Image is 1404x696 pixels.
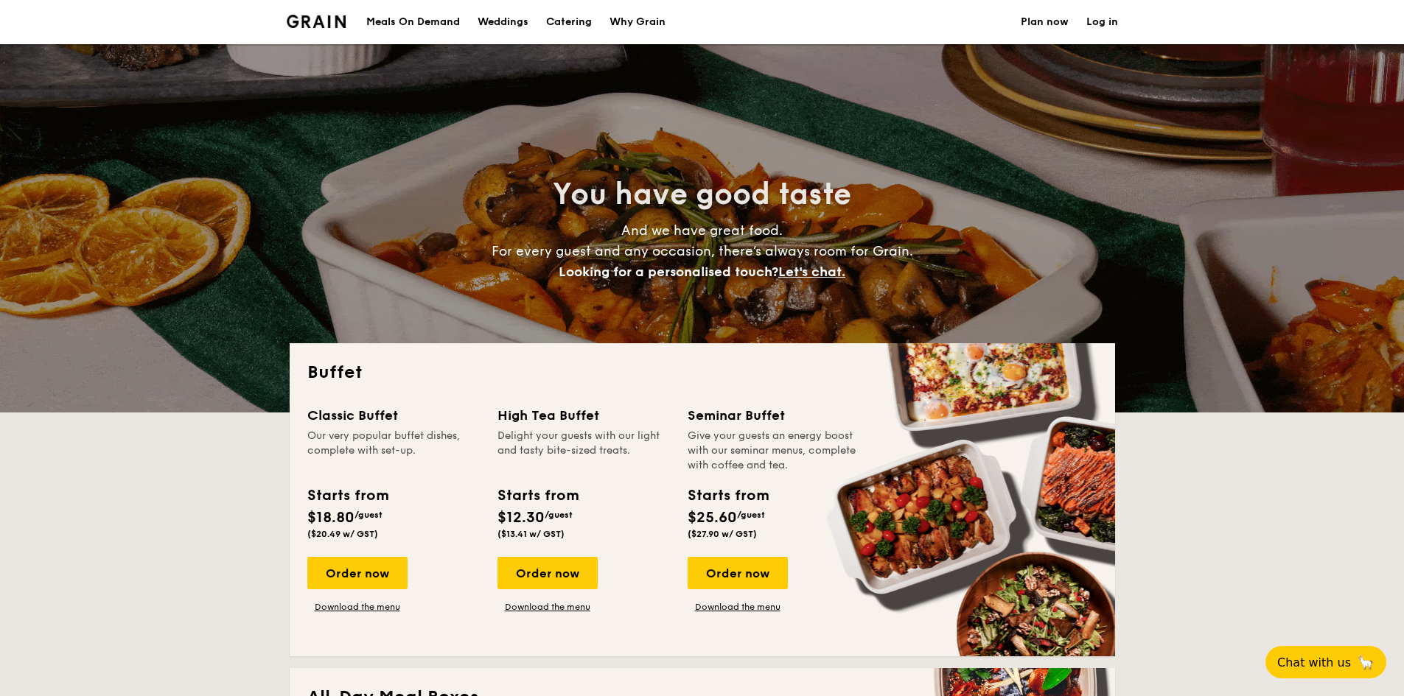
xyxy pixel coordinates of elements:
[688,509,737,527] span: $25.60
[355,510,383,520] span: /guest
[545,510,573,520] span: /guest
[307,601,408,613] a: Download the menu
[307,429,480,473] div: Our very popular buffet dishes, complete with set-up.
[492,222,913,280] span: And we have great food. For every guest and any occasion, there’s always room for Grain.
[778,264,845,280] span: Let's chat.
[497,529,565,539] span: ($13.41 w/ GST)
[287,15,346,28] img: Grain
[497,429,670,473] div: Delight your guests with our light and tasty bite-sized treats.
[688,601,788,613] a: Download the menu
[307,485,388,507] div: Starts from
[497,405,670,426] div: High Tea Buffet
[1277,655,1351,669] span: Chat with us
[559,264,778,280] span: Looking for a personalised touch?
[307,405,480,426] div: Classic Buffet
[688,529,757,539] span: ($27.90 w/ GST)
[307,529,378,539] span: ($20.49 w/ GST)
[497,557,598,589] div: Order now
[1357,654,1375,671] span: 🦙
[688,405,860,426] div: Seminar Buffet
[688,485,768,507] div: Starts from
[1265,646,1386,678] button: Chat with us🦙
[497,485,578,507] div: Starts from
[497,601,598,613] a: Download the menu
[553,177,851,212] span: You have good taste
[307,557,408,589] div: Order now
[737,510,765,520] span: /guest
[688,429,860,473] div: Give your guests an energy boost with our seminar menus, complete with coffee and tea.
[307,509,355,527] span: $18.80
[497,509,545,527] span: $12.30
[307,361,1097,384] h2: Buffet
[287,15,346,28] a: Logotype
[688,557,788,589] div: Order now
